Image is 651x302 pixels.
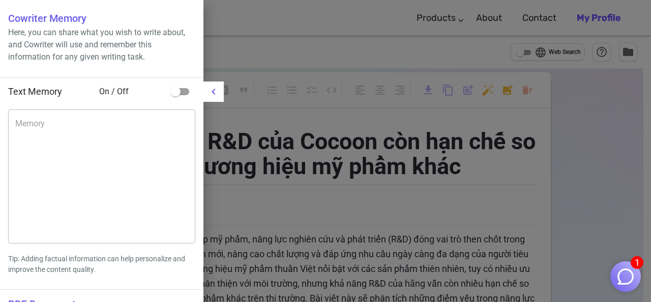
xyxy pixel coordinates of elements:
span: 1 [631,256,643,269]
img: Close chat [616,267,635,286]
span: Text Memory [8,86,62,97]
button: menu [203,81,224,102]
p: Here, you can share what you wish to write about, and Cowriter will use and remember this informa... [8,26,195,63]
h6: Cowriter Memory [8,10,195,26]
p: Tip: Adding factual information can help personalize and improve the content quality. [8,254,195,275]
span: On / Off [99,86,166,98]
